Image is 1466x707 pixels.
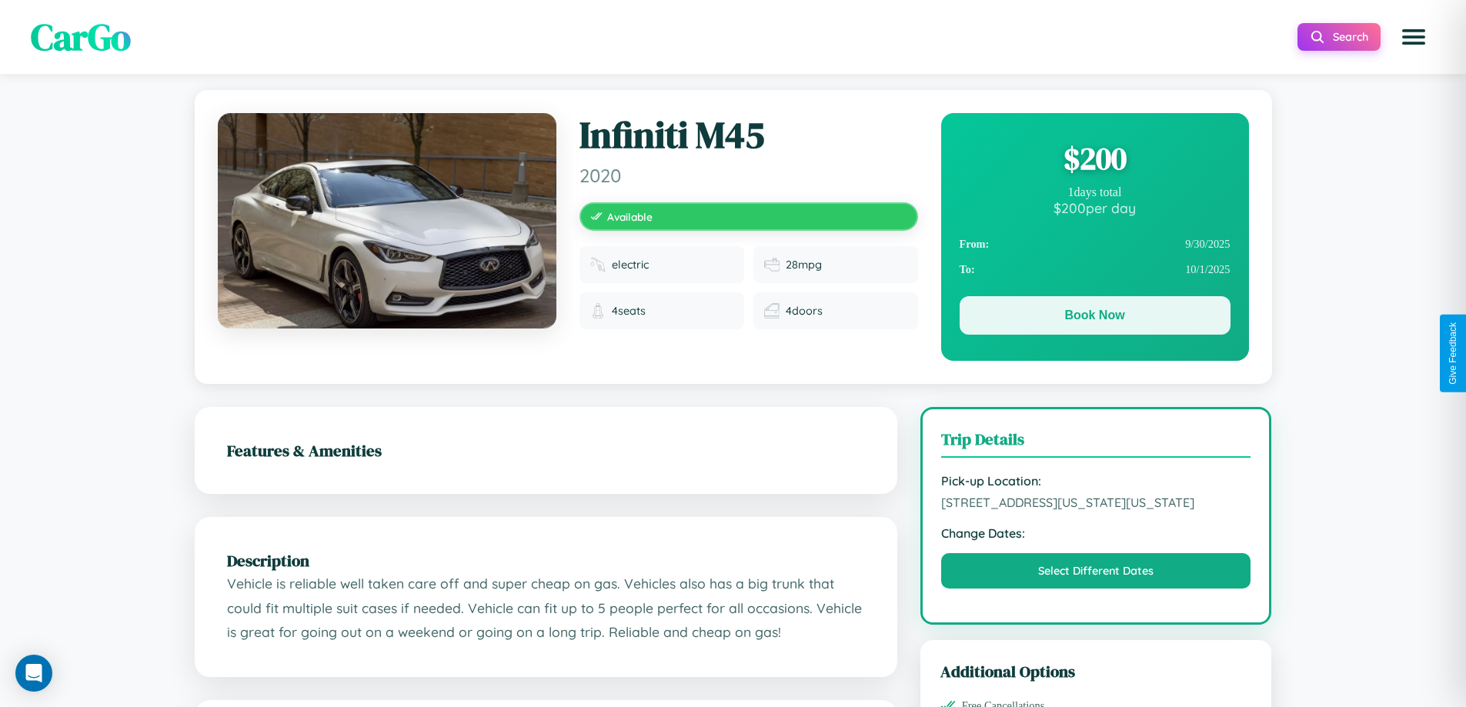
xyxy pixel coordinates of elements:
div: 1 days total [960,185,1231,199]
span: [STREET_ADDRESS][US_STATE][US_STATE] [941,495,1251,510]
img: Fuel efficiency [764,257,780,272]
span: 2020 [579,164,918,187]
span: 4 seats [612,304,646,318]
button: Open menu [1392,15,1435,58]
div: 10 / 1 / 2025 [960,257,1231,282]
div: Give Feedback [1448,322,1458,385]
span: electric [612,258,649,272]
p: Vehicle is reliable well taken care off and super cheap on gas. Vehicles also has a big trunk tha... [227,572,865,645]
img: Fuel type [590,257,606,272]
div: 9 / 30 / 2025 [960,232,1231,257]
strong: To: [960,263,975,276]
span: Search [1333,30,1368,44]
h3: Trip Details [941,428,1251,458]
img: Doors [764,303,780,318]
button: Book Now [960,296,1231,335]
strong: From: [960,238,990,251]
div: $ 200 [960,138,1231,179]
button: Select Different Dates [941,553,1251,589]
h2: Description [227,549,865,572]
span: Available [607,210,653,223]
img: Infiniti M45 2020 [218,113,556,328]
h2: Features & Amenities [227,439,865,462]
h1: Infiniti M45 [579,113,918,158]
span: 28 mpg [786,258,822,272]
button: Search [1297,23,1381,51]
strong: Pick-up Location: [941,473,1251,489]
img: Seats [590,303,606,318]
span: 4 doors [786,304,823,318]
div: $ 200 per day [960,199,1231,216]
div: Open Intercom Messenger [15,655,52,692]
strong: Change Dates: [941,525,1251,541]
h3: Additional Options [940,660,1252,682]
span: CarGo [31,12,131,62]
